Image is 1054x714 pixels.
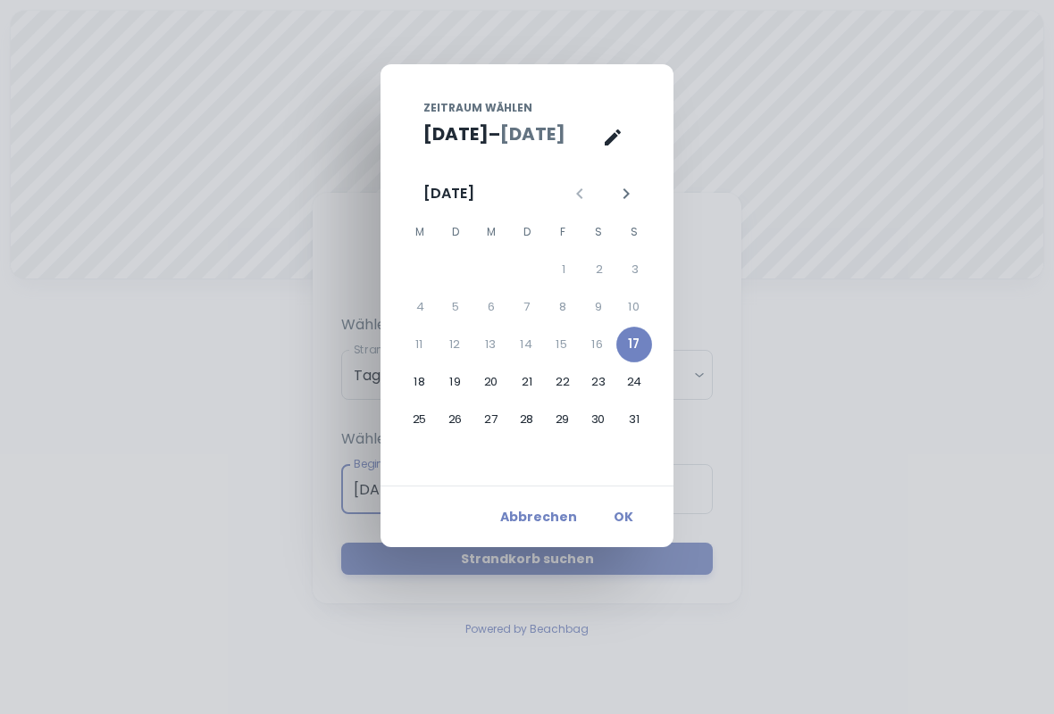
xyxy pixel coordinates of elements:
button: 22 [545,364,581,400]
span: Freitag [547,214,579,250]
button: 26 [438,402,473,437]
button: 25 [402,402,438,437]
span: Montag [404,214,436,250]
button: Abbrechen [493,501,584,533]
button: 19 [438,364,473,400]
span: Zeitraum wählen [423,100,532,116]
button: OK [595,501,652,533]
button: 31 [616,402,652,437]
span: Donnerstag [511,214,543,250]
div: [DATE] [423,183,474,204]
button: 27 [473,402,509,437]
button: 23 [581,364,616,400]
h5: – [489,120,500,147]
button: [DATE] [500,120,565,147]
button: 30 [581,402,616,437]
span: Dienstag [439,214,472,250]
button: 21 [509,364,545,400]
button: 29 [545,402,581,437]
button: Nächster Monat [611,178,641,209]
button: 24 [616,364,652,400]
button: Kalenderansicht ist geöffnet, zur Texteingabeansicht wechseln [595,120,631,155]
span: Sonntag [618,214,650,250]
button: 20 [473,364,509,400]
button: 17 [616,327,652,362]
span: Samstag [582,214,615,250]
button: 18 [402,364,438,400]
button: 28 [509,402,545,437]
button: [DATE] [423,120,489,147]
span: Mittwoch [475,214,507,250]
